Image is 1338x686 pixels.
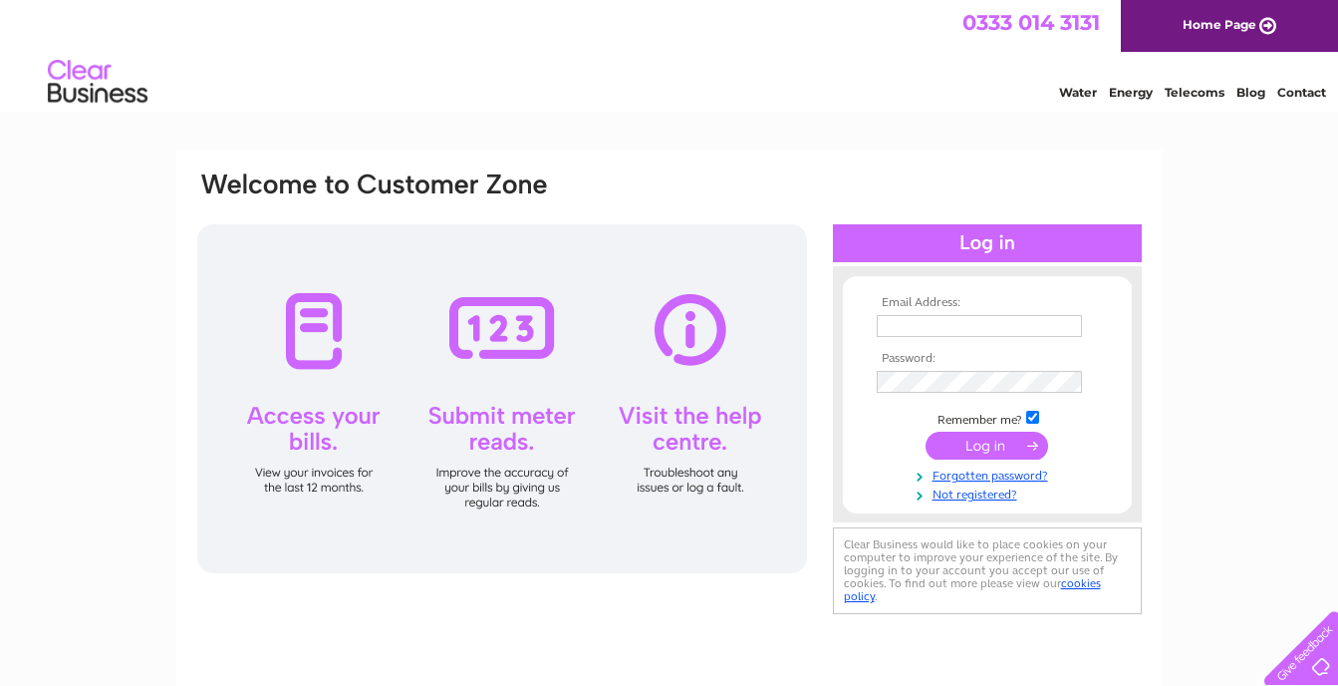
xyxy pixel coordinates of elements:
a: cookies policy [844,576,1101,603]
a: Contact [1277,85,1326,100]
a: Telecoms [1165,85,1224,100]
a: Blog [1236,85,1265,100]
input: Submit [926,432,1048,460]
a: Energy [1109,85,1153,100]
div: Clear Business is a trading name of Verastar Limited (registered in [GEOGRAPHIC_DATA] No. 3667643... [199,11,1141,97]
a: Water [1059,85,1097,100]
th: Email Address: [872,296,1103,310]
th: Password: [872,352,1103,366]
a: Not registered? [877,484,1103,503]
a: 0333 014 3131 [962,10,1100,35]
td: Remember me? [872,408,1103,428]
a: Forgotten password? [877,465,1103,484]
img: logo.png [47,52,148,113]
div: Clear Business would like to place cookies on your computer to improve your experience of the sit... [833,527,1142,614]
